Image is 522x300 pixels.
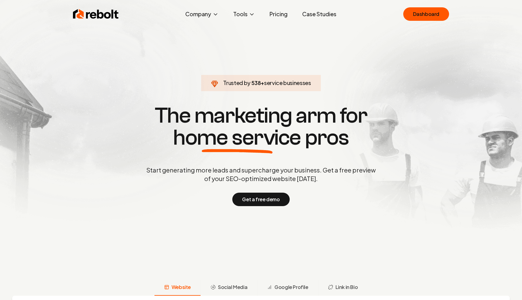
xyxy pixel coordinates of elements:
[114,105,408,149] h1: The marketing arm for pros
[218,283,247,291] span: Social Media
[264,79,311,86] span: service businesses
[223,79,250,86] span: Trusted by
[180,8,223,20] button: Company
[145,166,377,183] p: Start generating more leads and supercharge your business. Get a free preview of your SEO-optimiz...
[228,8,260,20] button: Tools
[318,280,368,296] button: Link in Bio
[232,193,289,206] button: Get a free demo
[172,283,191,291] span: Website
[261,79,264,86] span: +
[173,127,301,149] span: home service
[403,7,449,21] a: Dashboard
[257,280,318,296] button: Google Profile
[73,8,119,20] img: Rebolt Logo
[201,280,257,296] button: Social Media
[154,280,201,296] button: Website
[335,283,358,291] span: Link in Bio
[297,8,341,20] a: Case Studies
[274,283,308,291] span: Google Profile
[251,79,261,87] span: 538
[265,8,292,20] a: Pricing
